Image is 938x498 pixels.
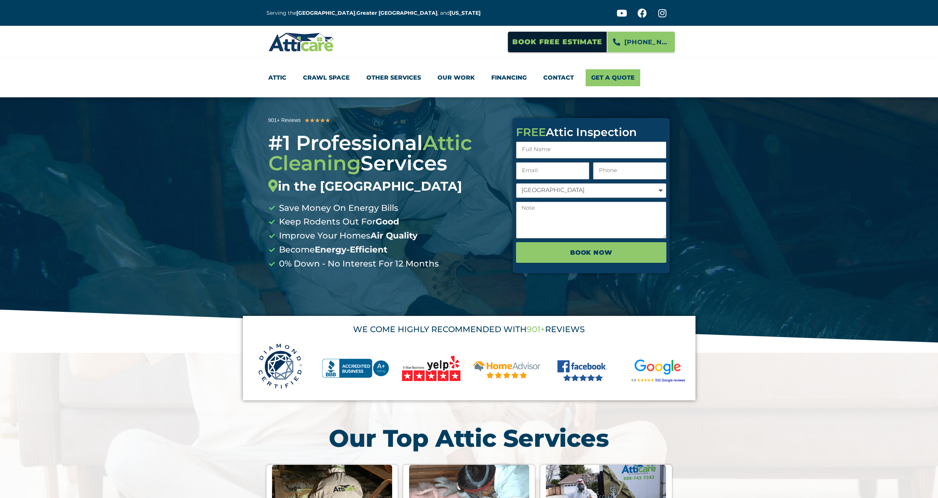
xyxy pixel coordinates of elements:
div: Attic Inspection [516,127,666,138]
h2: Our Top Attic Services [266,426,672,450]
div: 5/5 [304,116,330,125]
span: Book Free Estimate [512,35,602,49]
b: Good [376,216,399,227]
p: Serving the , , and [266,9,486,17]
a: Other Services [366,69,421,86]
i: ★ [310,116,315,125]
nav: Menu [268,69,670,86]
span: Save Money On Energy Bills [277,201,398,215]
input: Email [516,162,589,180]
a: Attic [268,69,286,86]
i: ★ [304,116,310,125]
a: Get A Quote [586,69,640,86]
span: Keep Rodents Out For [277,215,399,229]
i: ★ [315,116,320,125]
i: ★ [320,116,325,125]
a: Greater [GEOGRAPHIC_DATA] [356,10,437,16]
span: [PHONE_NUMBER] [624,36,669,48]
a: Financing [491,69,527,86]
input: Full Name [516,142,666,159]
i: ★ [325,116,330,125]
span: Become [277,243,387,257]
input: Only numbers and phone characters (#, -, *, etc) are accepted. [593,162,666,180]
div: #1 Professional Services [268,133,502,194]
span: Attic Cleaning [268,130,472,175]
a: Crawl Space [303,69,350,86]
span: FREE [516,125,546,139]
a: [PHONE_NUMBER] [607,31,675,53]
div: WE COME HIGHLY RECOMMENDED WITH REVIEWS [252,325,686,334]
a: Our Work [437,69,475,86]
a: Contact [543,69,574,86]
span: 0% Down - No Interest For 12 Months [277,257,439,271]
b: Energy-Efficient [315,244,387,255]
a: [GEOGRAPHIC_DATA] [296,10,355,16]
button: BOOK NOW [516,242,666,263]
span: 901+ [527,324,545,334]
div: in the [GEOGRAPHIC_DATA] [268,179,502,194]
b: Air Quality [370,230,418,241]
span: BOOK NOW [570,246,613,259]
a: Book Free Estimate [508,31,607,53]
div: 901+ Reviews [268,116,301,125]
a: [US_STATE] [450,10,481,16]
span: Improve Your Homes [277,229,418,243]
